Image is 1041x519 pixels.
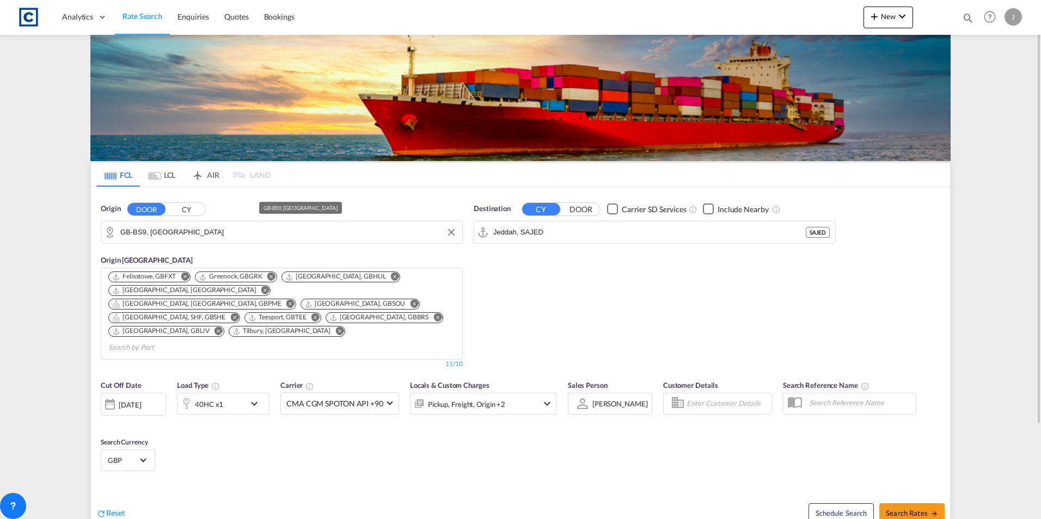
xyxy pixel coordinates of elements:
[106,508,125,517] span: Reset
[804,394,916,411] input: Search Reference Name
[329,313,431,322] div: Press delete to remove this chip.
[286,398,383,409] span: CMA CGM SPOTON API +90
[127,203,166,215] button: DOOR
[16,5,41,29] img: 1fdb9190129311efbfaf67cbb4249bed.jpeg
[304,299,408,308] div: Press delete to remove this chip.
[177,381,220,390] span: Load Type
[622,204,687,215] div: Carrier SD Services
[177,393,270,415] div: 40HC x1icon-chevron-down
[112,313,228,322] div: Press delete to remove this chip.
[195,397,223,412] div: 40HC x1
[689,205,697,214] md-icon: Unchecked: Search for CY (Container Yard) services for all selected carriers.Checked : Search for...
[981,8,999,26] span: Help
[123,11,162,21] span: Rate Search
[383,272,400,283] button: Remove
[445,360,463,369] div: 11/10
[96,163,140,187] md-tab-item: FCL
[591,396,649,411] md-select: Sales Person: Jay Paisley
[896,10,909,23] md-icon: icon-chevron-down
[264,202,338,214] div: GB-BS9, [GEOGRAPHIC_DATA]
[248,313,307,322] div: Teesport, GBTEE
[199,272,265,281] div: Press delete to remove this chip.
[703,203,769,215] md-checkbox: Checkbox No Ink
[687,396,768,412] input: Enter Customer Details
[232,326,333,336] div: Press delete to remove this chip.
[403,299,419,310] button: Remove
[304,313,321,324] button: Remove
[224,12,248,21] span: Quotes
[806,227,830,238] div: SAJED
[328,326,345,337] button: Remove
[772,205,781,214] md-icon: Unchecked: Ignores neighbouring ports when fetching rates.Checked : Includes neighbouring ports w...
[410,381,489,390] span: Locals & Custom Charges
[223,313,240,324] button: Remove
[101,393,166,416] div: [DATE]
[254,286,270,296] button: Remove
[207,326,224,337] button: Remove
[112,313,225,322] div: Sheffield, SHF, GBSHE
[101,203,120,214] span: Origin
[279,299,296,310] button: Remove
[120,224,457,240] input: Search by Door
[232,326,330,336] div: Tilbury, GBTIL
[592,399,648,408] div: [PERSON_NAME]
[112,326,210,336] div: Liverpool, GBLIV
[962,12,974,28] div: icon-magnify
[177,12,209,21] span: Enquiries
[101,221,462,243] md-input-container: GB-BS9, Bristol
[112,299,281,308] div: Portsmouth, HAM, GBPME
[248,397,266,410] md-icon: icon-chevron-down
[541,397,554,410] md-icon: icon-chevron-down
[112,326,212,336] div: Press delete to remove this chip.
[329,313,429,322] div: Bristol, GBBRS
[108,339,212,356] input: Chips input.
[285,272,388,281] div: Press delete to remove this chip.
[211,382,220,391] md-icon: icon-information-outline
[522,203,560,215] button: CY
[112,286,258,295] div: Press delete to remove this chip.
[101,381,142,390] span: Cut Off Date
[62,11,93,22] span: Analytics
[96,509,106,518] md-icon: icon-refresh
[607,203,687,215] md-checkbox: Checkbox No Ink
[410,393,557,415] div: Pickup Freight Origin Destination Factory Stuffingicon-chevron-down
[183,163,227,187] md-tab-item: AIR
[783,381,869,390] span: Search Reference Name
[174,272,190,283] button: Remove
[101,414,109,429] md-datepicker: Select
[280,381,314,390] span: Carrier
[426,313,443,324] button: Remove
[930,510,938,517] md-icon: icon-arrow-right
[248,313,309,322] div: Press delete to remove this chip.
[96,163,271,187] md-pagination-wrapper: Use the left and right arrow keys to navigate between tabs
[981,8,1005,27] div: Help
[101,256,193,264] span: Origin [GEOGRAPHIC_DATA]
[140,163,183,187] md-tab-item: LCL
[1005,8,1022,26] div: J
[868,10,881,23] md-icon: icon-plus 400-fg
[199,272,262,281] div: Greenock, GBGRK
[861,382,869,391] md-icon: Your search will be saved by the below given name
[868,12,909,21] span: New
[167,203,205,215] button: CY
[304,299,406,308] div: Southampton, GBSOU
[264,12,295,21] span: Bookings
[107,268,457,356] md-chips-wrap: Chips container. Use arrow keys to select chips.
[112,286,256,295] div: London Gateway Port, GBLGP
[562,203,600,215] button: DOOR
[305,382,314,391] md-icon: The selected Trucker/Carrierwill be displayed in the rate results If the rates are from another f...
[493,224,806,240] input: Search by Port
[428,397,505,412] div: Pickup Freight Origin Destination Factory Stuffing
[108,455,138,465] span: GBP
[112,272,176,281] div: Felixstowe, GBFXT
[112,299,284,308] div: Press delete to remove this chip.
[886,509,938,517] span: Search Rates
[119,400,141,410] div: [DATE]
[260,272,277,283] button: Remove
[474,203,511,214] span: Destination
[443,224,460,240] button: Clear Input
[191,169,204,177] md-icon: icon-airplane
[112,272,178,281] div: Press delete to remove this chip.
[90,35,951,161] img: LCL+%26+FCL+BACKGROUND.png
